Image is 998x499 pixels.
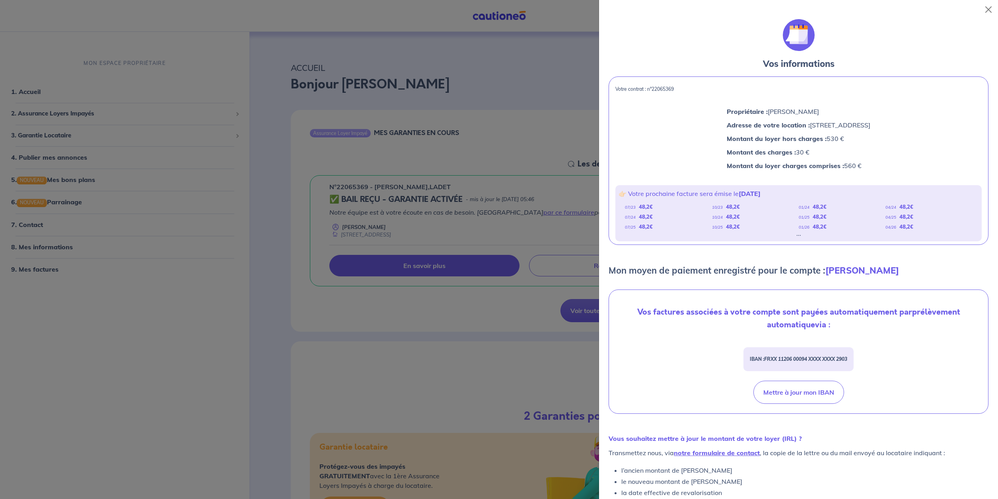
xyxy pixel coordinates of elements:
[615,86,982,92] p: Votre contrat : n°22065369
[625,205,636,210] em: 07/23
[813,223,827,230] strong: 48,2 €
[727,162,844,170] strong: Montant du loyer charges comprises :
[625,225,636,230] em: 07/25
[763,58,835,69] strong: Vos informations
[796,232,801,235] div: ...
[813,204,827,210] strong: 48,2 €
[982,3,995,16] button: Close
[726,223,740,230] strong: 48,2 €
[727,160,870,171] p: 560 €
[739,190,761,198] strong: [DATE]
[727,135,827,143] strong: Montant du loyer hors charges :
[609,447,988,458] p: Transmettez nous, via , la copie de la lettre ou du mail envoyé au locataire indiquant :
[625,215,636,220] em: 07/24
[727,108,768,115] strong: Propriétaire :
[726,204,740,210] strong: 48,2 €
[753,381,844,404] button: Mettre à jour mon IBAN
[750,356,847,362] strong: IBAN :
[621,465,988,476] li: l’ancien montant de [PERSON_NAME]
[621,476,988,487] li: le nouveau montant de [PERSON_NAME]
[899,223,913,230] strong: 48,2 €
[712,215,723,220] em: 10/24
[727,106,870,117] p: [PERSON_NAME]
[764,356,847,362] em: FRXX 11206 00094 XXXX XXXX 2903
[639,223,653,230] strong: 48,2 €
[813,213,827,220] strong: 48,2 €
[609,434,802,442] strong: Vous souhaitez mettre à jour le montant de votre loyer (IRL) ?
[674,449,760,457] a: notre formulaire de contact
[899,204,913,210] strong: 48,2 €
[609,264,899,277] p: Mon moyen de paiement enregistré pour le compte :
[799,215,809,220] em: 01/25
[712,205,723,210] em: 10/23
[639,213,653,220] strong: 48,2 €
[727,121,810,129] strong: Adresse de votre location :
[615,306,982,331] p: Vos factures associées à votre compte sont payées automatiquement par via :
[727,120,870,130] p: [STREET_ADDRESS]
[727,147,870,157] p: 30 €
[825,265,899,276] strong: [PERSON_NAME]
[712,225,723,230] em: 10/25
[885,205,896,210] em: 04/24
[639,204,653,210] strong: 48,2 €
[799,205,809,210] em: 01/24
[727,133,870,144] p: 530 €
[619,188,979,199] p: 👉🏻 Votre prochaine facture sera émise le
[783,19,815,51] img: illu_calendar.svg
[727,148,796,156] strong: Montant des charges :
[726,213,740,220] strong: 48,2 €
[885,215,896,220] em: 04/25
[799,225,809,230] em: 01/26
[885,225,896,230] em: 04/26
[899,213,913,220] strong: 48,2 €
